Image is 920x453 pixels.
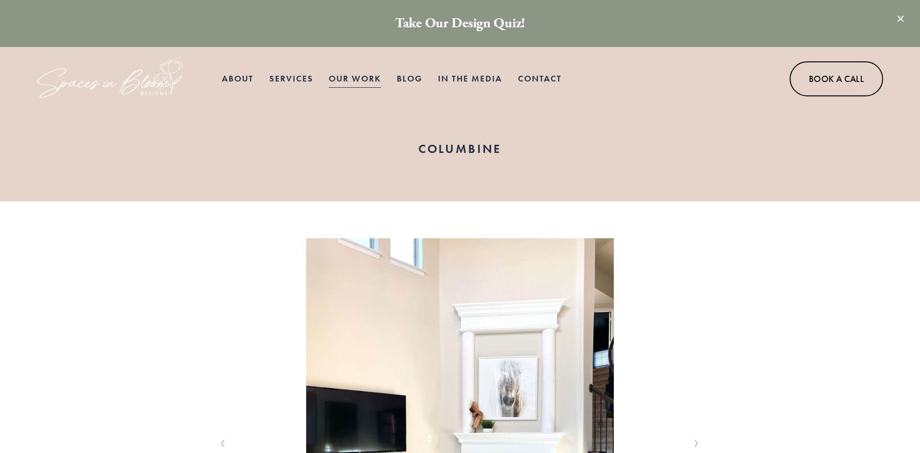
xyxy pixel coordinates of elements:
[690,436,703,451] button: Next Slide
[438,69,502,88] a: In the Media
[37,60,183,98] img: Spaces in Bloom Designs
[245,141,675,158] h1: Columbine
[790,61,883,96] a: Book A Call
[397,69,423,88] a: Blog
[217,436,230,451] button: Previous Slide
[222,69,253,88] a: About
[518,69,562,88] a: Contact
[329,69,381,88] a: Our Work
[269,69,313,88] a: Services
